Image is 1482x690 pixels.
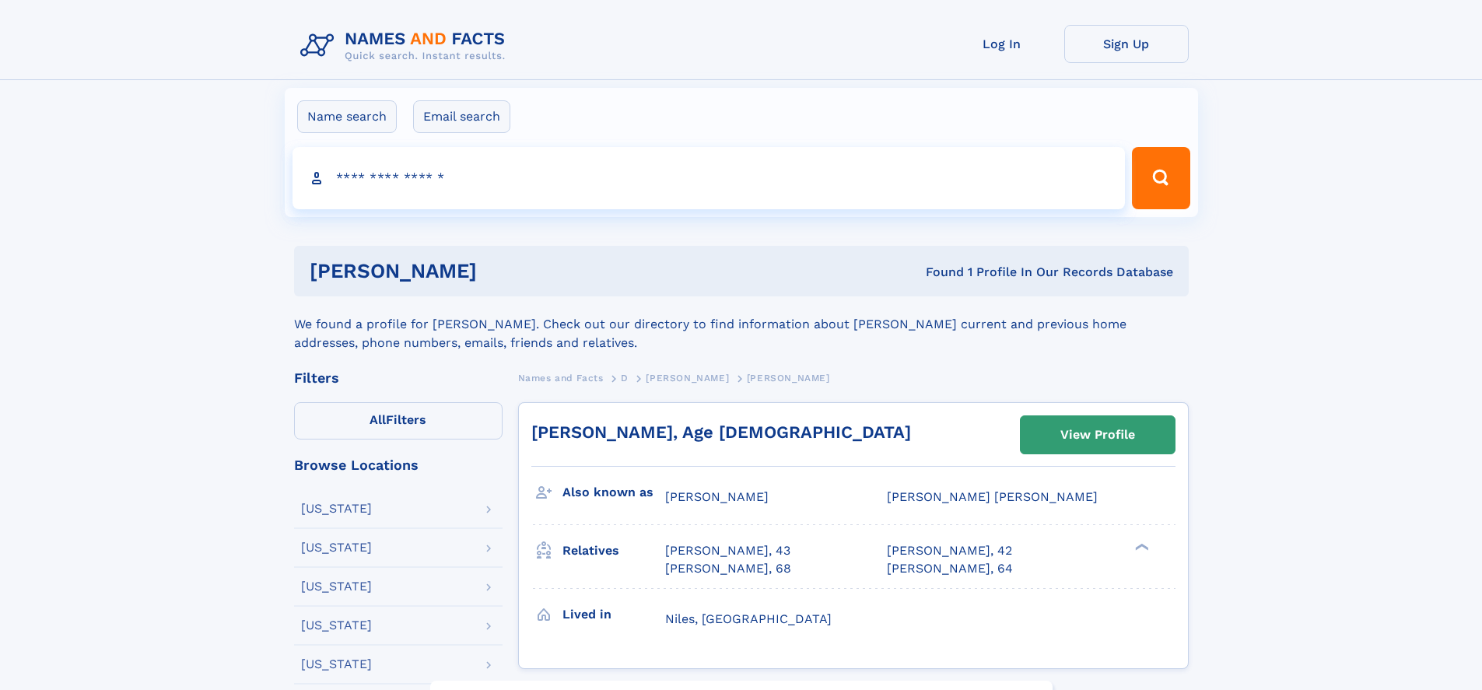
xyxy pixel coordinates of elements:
label: Name search [297,100,397,133]
div: [US_STATE] [301,541,372,554]
span: [PERSON_NAME] [665,489,769,504]
a: [PERSON_NAME], 43 [665,542,790,559]
span: Niles, [GEOGRAPHIC_DATA] [665,611,832,626]
div: Browse Locations [294,458,503,472]
div: ❯ [1131,542,1150,552]
h3: Lived in [562,601,665,628]
a: [PERSON_NAME], 68 [665,560,791,577]
a: View Profile [1021,416,1175,454]
label: Filters [294,402,503,440]
span: All [370,412,386,427]
input: search input [293,147,1126,209]
span: D [621,373,629,384]
span: [PERSON_NAME] [747,373,830,384]
span: [PERSON_NAME] [PERSON_NAME] [887,489,1098,504]
a: D [621,368,629,387]
a: [PERSON_NAME] [646,368,729,387]
a: Sign Up [1064,25,1189,63]
img: Logo Names and Facts [294,25,518,67]
h1: [PERSON_NAME] [310,261,702,281]
a: [PERSON_NAME], Age [DEMOGRAPHIC_DATA] [531,422,911,442]
span: [PERSON_NAME] [646,373,729,384]
div: [US_STATE] [301,658,372,671]
h3: Relatives [562,538,665,564]
label: Email search [413,100,510,133]
div: [US_STATE] [301,580,372,593]
div: [US_STATE] [301,619,372,632]
div: We found a profile for [PERSON_NAME]. Check out our directory to find information about [PERSON_N... [294,296,1189,352]
a: Log In [940,25,1064,63]
div: [US_STATE] [301,503,372,515]
a: Names and Facts [518,368,604,387]
button: Search Button [1132,147,1189,209]
div: Found 1 Profile In Our Records Database [701,264,1173,281]
a: [PERSON_NAME], 64 [887,560,1013,577]
h3: Also known as [562,479,665,506]
div: View Profile [1060,417,1135,453]
div: Filters [294,371,503,385]
a: [PERSON_NAME], 42 [887,542,1012,559]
